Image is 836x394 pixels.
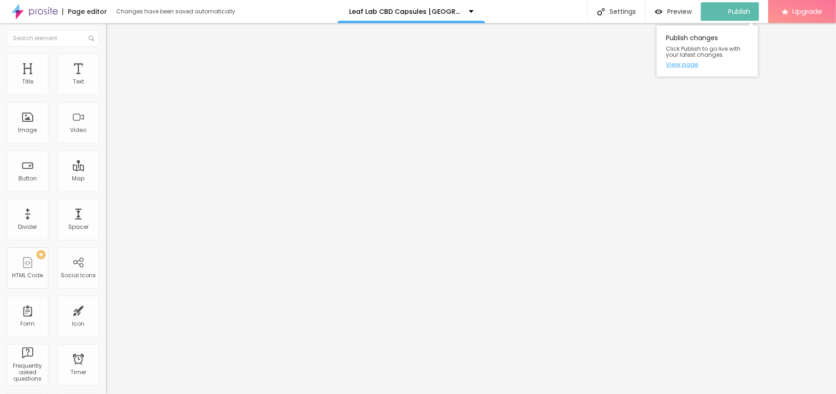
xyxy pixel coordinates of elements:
[106,23,836,394] iframe: Editor
[21,321,35,327] div: Form
[728,8,750,15] span: Publish
[349,8,462,15] p: Leaf Lab CBD Capsules [GEOGRAPHIC_DATA]
[18,127,37,133] div: Image
[657,25,758,77] div: Publish changes
[18,224,37,230] div: Divider
[72,175,85,182] div: Map
[68,224,89,230] div: Spacer
[72,321,85,327] div: Icon
[22,78,33,85] div: Title
[7,30,99,47] input: Search element
[792,7,822,15] span: Upgrade
[18,175,37,182] div: Button
[667,8,692,15] span: Preview
[12,272,43,279] div: HTML Code
[89,36,94,41] img: Icone
[62,8,107,15] div: Page editor
[73,78,84,85] div: Text
[9,363,46,382] div: Frequently asked questions
[701,2,759,21] button: Publish
[597,8,605,16] img: Icone
[116,9,235,14] div: Changes have been saved automatically
[666,61,749,67] a: View page
[61,272,96,279] div: Social Icons
[646,2,701,21] button: Preview
[666,46,749,58] span: Click Publish to go live with your latest changes.
[655,8,663,16] img: view-1.svg
[71,127,87,133] div: Video
[71,369,86,376] div: Timer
